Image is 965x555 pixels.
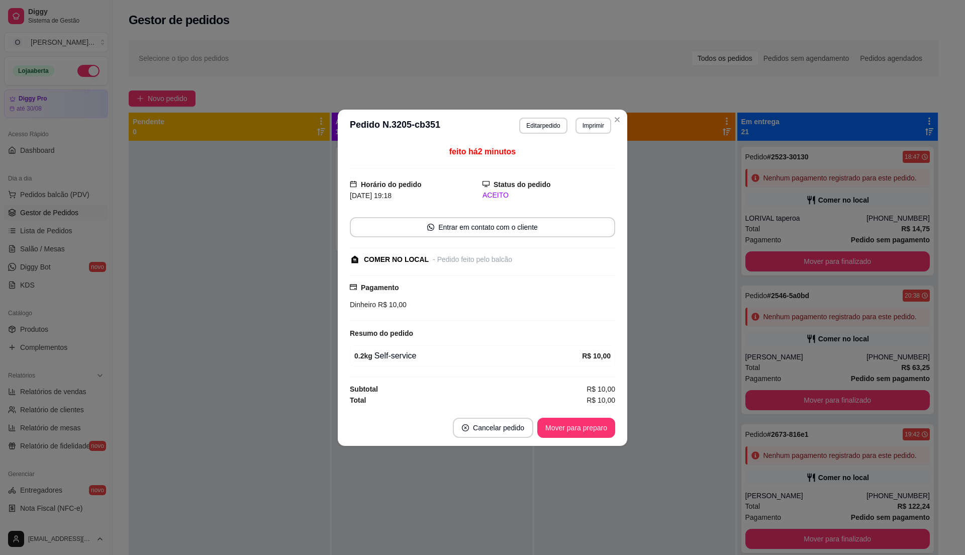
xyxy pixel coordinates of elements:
strong: Status do pedido [494,180,551,189]
strong: Total [350,396,366,404]
strong: Subtotal [350,385,378,393]
span: R$ 10,00 [587,395,615,406]
span: desktop [482,180,490,188]
div: ACEITO [482,190,615,201]
strong: Pagamento [361,284,399,292]
strong: Horário do pedido [361,180,422,189]
button: close-circleCancelar pedido [453,418,533,438]
strong: 0.2 kg [354,352,372,360]
button: Imprimir [575,118,611,134]
strong: Resumo do pedido [350,329,413,337]
button: Mover para preparo [537,418,615,438]
button: Close [609,112,625,128]
span: calendar [350,180,357,188]
div: COMER NO LOCAL [364,254,429,265]
strong: R$ 10,00 [582,352,611,360]
span: credit-card [350,284,357,291]
span: R$ 10,00 [587,384,615,395]
button: whats-appEntrar em contato com o cliente [350,217,615,237]
span: whats-app [427,224,434,231]
span: feito há 2 minutos [449,147,516,156]
button: Editarpedido [519,118,567,134]
div: Self-service [354,350,582,362]
span: Dinheiro [350,301,376,309]
span: R$ 10,00 [376,301,407,309]
span: close-circle [462,424,469,431]
h3: Pedido N. 3205-cb351 [350,118,440,134]
span: [DATE] 19:18 [350,192,392,200]
div: - Pedido feito pelo balcão [433,254,512,265]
